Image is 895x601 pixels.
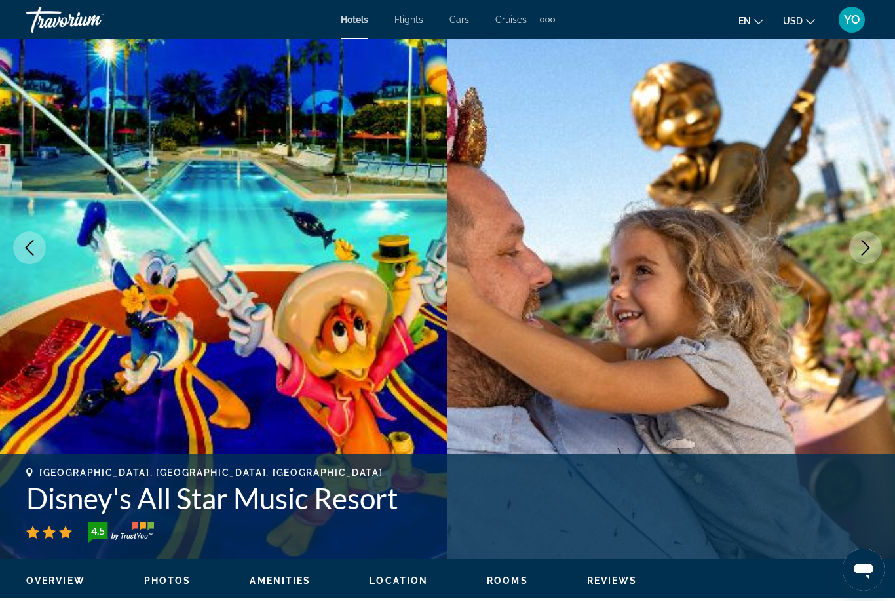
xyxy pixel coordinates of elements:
a: Travorium [26,3,157,37]
button: Rooms [487,575,528,587]
a: Flights [394,14,423,25]
button: Photos [144,575,191,587]
button: Extra navigation items [540,9,555,30]
span: USD [783,16,803,26]
button: Next image [849,231,882,264]
div: 4.5 [85,523,111,539]
button: Change currency [783,11,815,30]
a: Cars [449,14,469,25]
button: Overview [26,575,85,587]
button: Change language [738,11,763,30]
button: Amenities [250,575,311,587]
img: TrustYou guest rating badge [88,522,154,543]
button: User Menu [835,6,869,33]
a: Cruises [495,14,527,25]
button: Previous image [13,231,46,264]
span: YO [844,13,860,26]
a: Hotels [341,14,368,25]
button: Reviews [587,575,638,587]
span: [GEOGRAPHIC_DATA], [GEOGRAPHIC_DATA], [GEOGRAPHIC_DATA] [39,467,383,478]
h1: Disney's All Star Music Resort [26,481,869,515]
button: Location [370,575,428,587]
iframe: Button to launch messaging window [843,549,885,591]
span: en [738,16,751,26]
